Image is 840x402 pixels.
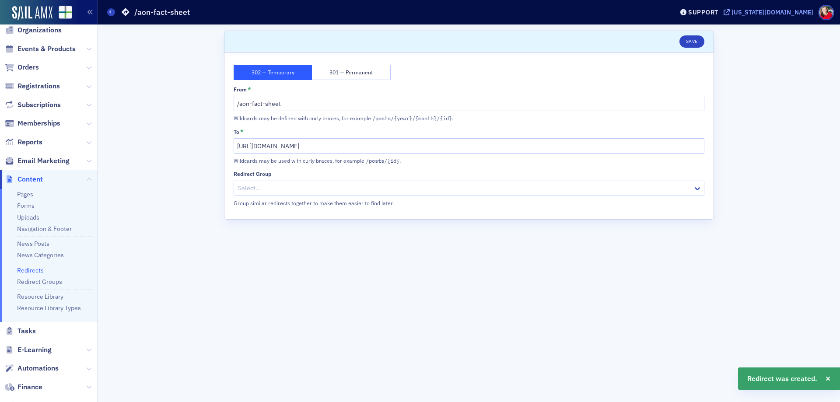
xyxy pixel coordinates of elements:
span: E-Learning [17,345,52,355]
div: Support [688,8,718,16]
span: Redirect was created. [747,374,817,384]
div: Wildcards may be used with curly braces, for example . [234,157,528,164]
span: /posts/{year}/{month}/{id} [372,115,452,122]
a: Pages [17,190,33,198]
a: Content [5,175,43,184]
span: Organizations [17,25,62,35]
span: Registrations [17,81,60,91]
a: Orders [5,63,39,72]
a: Redirect Groups [17,278,62,286]
a: News Categories [17,251,64,259]
span: Memberships [17,119,60,128]
a: News Posts [17,240,49,248]
a: View Homepage [52,6,72,21]
span: Content [17,175,43,184]
a: Resource Library Types [17,304,81,312]
abbr: This field is required [248,86,251,92]
a: Subscriptions [5,100,61,110]
span: Finance [17,382,42,392]
div: Redirect Group [234,171,271,177]
img: SailAMX [59,6,72,19]
a: Redirects [17,266,44,274]
a: Events & Products [5,44,76,54]
span: Reports [17,137,42,147]
abbr: This field is required [240,129,244,135]
a: Reports [5,137,42,147]
span: Orders [17,63,39,72]
button: [US_STATE][DOMAIN_NAME] [724,9,816,15]
span: Events & Products [17,44,76,54]
button: Save [679,35,704,48]
div: Group similar redirects together to make them easier to find later. [234,199,528,207]
a: Memberships [5,119,60,128]
span: Tasks [17,326,36,336]
a: Finance [5,382,42,392]
span: /posts/{id} [366,157,399,164]
a: Automations [5,364,59,373]
a: Uploads [17,213,39,221]
div: [US_STATE][DOMAIN_NAME] [731,8,813,16]
div: From [234,86,247,93]
a: Forms [17,202,35,210]
img: SailAMX [12,6,52,20]
button: 301 — Permanent [312,65,390,80]
a: Registrations [5,81,60,91]
a: Organizations [5,25,62,35]
div: Wildcards may be defined with curly braces, for example . [234,114,528,122]
span: Profile [819,5,834,20]
div: To [234,129,239,135]
a: Resource Library [17,293,63,301]
a: Navigation & Footer [17,225,72,233]
button: 302 — Temporary [234,65,312,80]
a: Email Marketing [5,156,70,166]
a: Tasks [5,326,36,336]
span: Email Marketing [17,156,70,166]
span: Subscriptions [17,100,61,110]
a: E-Learning [5,345,52,355]
h1: /aon-fact-sheet [134,7,190,17]
span: Automations [17,364,59,373]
